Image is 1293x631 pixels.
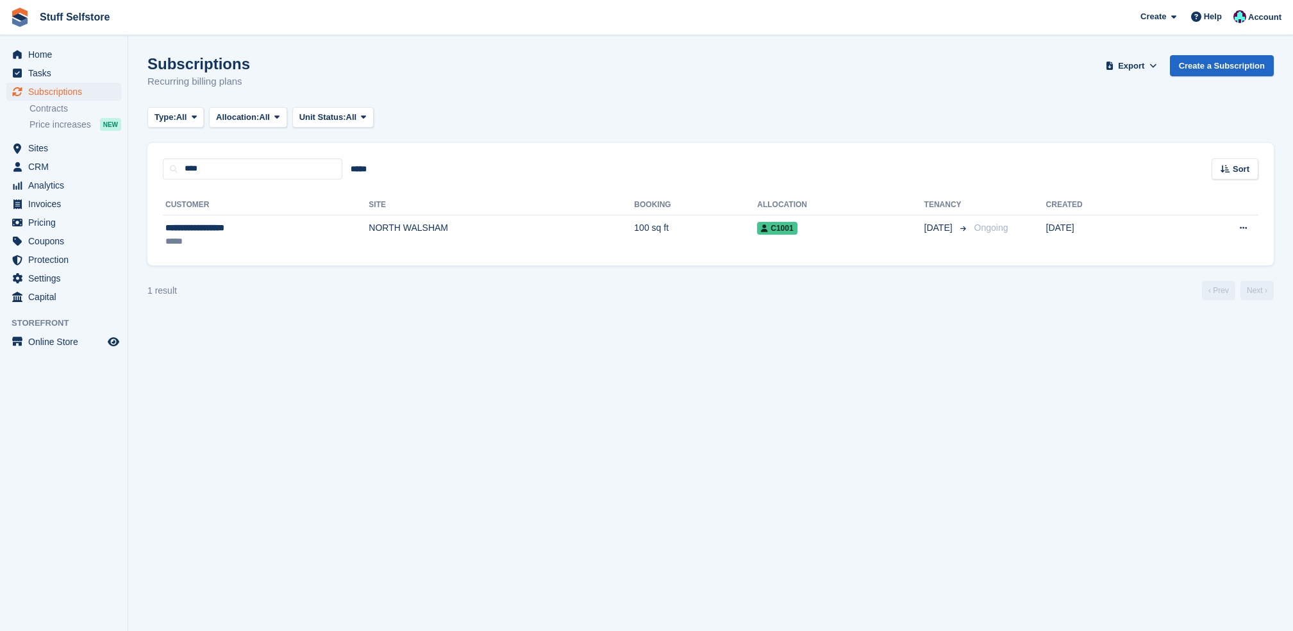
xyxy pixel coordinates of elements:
[216,111,259,124] span: Allocation:
[28,139,105,157] span: Sites
[10,8,29,27] img: stora-icon-8386f47178a22dfd0bd8f6a31ec36ba5ce8667c1dd55bd0f319d3a0aa187defe.svg
[28,46,105,63] span: Home
[1233,10,1246,23] img: Simon Gardner
[6,139,121,157] a: menu
[6,64,121,82] a: menu
[147,55,250,72] h1: Subscriptions
[6,176,121,194] a: menu
[634,215,757,255] td: 100 sq ft
[106,334,121,349] a: Preview store
[259,111,270,124] span: All
[1248,11,1281,24] span: Account
[6,83,121,101] a: menu
[12,317,128,330] span: Storefront
[28,269,105,287] span: Settings
[1118,60,1144,72] span: Export
[6,158,121,176] a: menu
[924,221,955,235] span: [DATE]
[369,195,634,215] th: Site
[147,284,177,298] div: 1 result
[757,195,924,215] th: Allocation
[292,107,374,128] button: Unit Status: All
[757,222,797,235] span: C1001
[634,195,757,215] th: Booking
[209,107,287,128] button: Allocation: All
[28,83,105,101] span: Subscriptions
[1202,281,1235,300] a: Previous
[1046,195,1169,215] th: Created
[299,111,346,124] span: Unit Status:
[28,214,105,231] span: Pricing
[6,269,121,287] a: menu
[29,119,91,131] span: Price increases
[28,158,105,176] span: CRM
[6,214,121,231] a: menu
[28,232,105,250] span: Coupons
[176,111,187,124] span: All
[28,288,105,306] span: Capital
[28,251,105,269] span: Protection
[1140,10,1166,23] span: Create
[924,195,969,215] th: Tenancy
[28,333,105,351] span: Online Store
[1204,10,1222,23] span: Help
[1240,281,1274,300] a: Next
[35,6,115,28] a: Stuff Selfstore
[28,176,105,194] span: Analytics
[369,215,634,255] td: NORTH WALSHAM
[6,46,121,63] a: menu
[29,117,121,131] a: Price increases NEW
[28,64,105,82] span: Tasks
[6,288,121,306] a: menu
[29,103,121,115] a: Contracts
[1170,55,1274,76] a: Create a Subscription
[147,107,204,128] button: Type: All
[28,195,105,213] span: Invoices
[100,118,121,131] div: NEW
[1233,163,1249,176] span: Sort
[154,111,176,124] span: Type:
[6,333,121,351] a: menu
[346,111,357,124] span: All
[147,74,250,89] p: Recurring billing plans
[6,232,121,250] a: menu
[1046,215,1169,255] td: [DATE]
[6,251,121,269] a: menu
[163,195,369,215] th: Customer
[6,195,121,213] a: menu
[1199,281,1276,300] nav: Page
[974,223,1008,233] span: Ongoing
[1103,55,1160,76] button: Export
